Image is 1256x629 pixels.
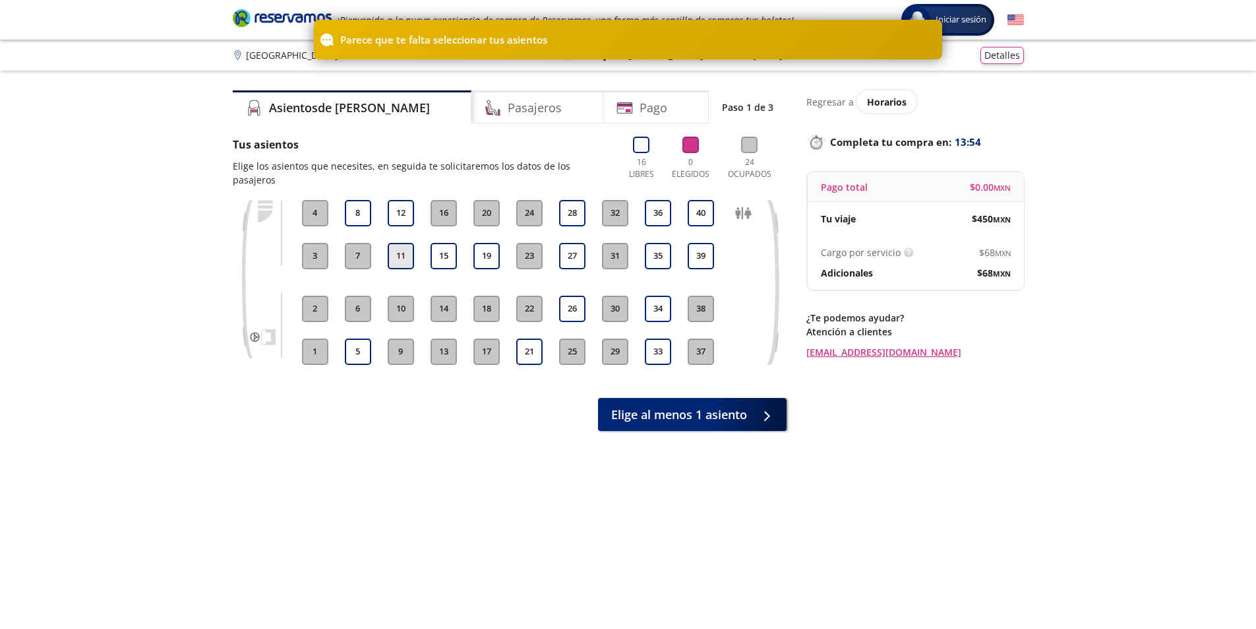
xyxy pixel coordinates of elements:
[233,8,332,28] i: Brand Logo
[993,215,1011,224] small: MXN
[806,345,1024,359] a: [EMAIL_ADDRESS][DOMAIN_NAME]
[388,339,414,365] button: 9
[994,183,1011,193] small: MXN
[722,100,773,114] p: Paso 1 de 3
[431,200,457,226] button: 16
[993,269,1011,279] small: MXN
[473,339,500,365] button: 17
[345,296,371,322] button: 6
[821,266,873,280] p: Adicionales
[995,248,1011,258] small: MXN
[516,296,543,322] button: 22
[302,339,328,365] button: 1
[979,246,1011,259] span: $ 68
[431,243,457,269] button: 15
[559,339,585,365] button: 25
[302,200,328,226] button: 4
[970,180,1011,194] span: $ 0.00
[302,243,328,269] button: 3
[688,296,714,322] button: 38
[806,95,854,109] p: Regresar a
[645,296,671,322] button: 34
[930,13,992,26] span: Iniciar sesión
[640,99,667,117] h4: Pago
[688,200,714,226] button: 40
[806,90,1024,113] div: Regresar a ver horarios
[473,243,500,269] button: 19
[559,296,585,322] button: 26
[645,200,671,226] button: 36
[388,243,414,269] button: 11
[516,339,543,365] button: 21
[821,180,868,194] p: Pago total
[806,325,1024,339] p: Atención a clientes
[516,200,543,226] button: 24
[516,243,543,269] button: 23
[1180,552,1243,616] iframe: Messagebird Livechat Widget
[473,200,500,226] button: 20
[559,200,585,226] button: 28
[669,156,713,180] p: 0 Elegidos
[972,212,1011,226] span: $ 450
[602,243,628,269] button: 31
[598,398,787,431] button: Elige al menos 1 asiento
[431,296,457,322] button: 14
[688,339,714,365] button: 37
[723,156,777,180] p: 24 Ocupados
[337,14,794,26] em: ¡Bienvenido a la nueva experiencia de compra de Reservamos, una forma más sencilla de comprar tus...
[645,243,671,269] button: 35
[508,99,562,117] h4: Pasajeros
[233,8,332,32] a: Brand Logo
[806,133,1024,151] p: Completa tu compra en :
[269,99,430,117] h4: Asientos de [PERSON_NAME]
[388,296,414,322] button: 10
[340,32,547,48] p: Parece que te falta seleccionar tus asientos
[345,200,371,226] button: 8
[559,243,585,269] button: 27
[602,296,628,322] button: 30
[473,296,500,322] button: 18
[806,311,1024,325] p: ¿Te podemos ayudar?
[821,246,901,259] p: Cargo por servicio
[611,406,747,424] span: Elige al menos 1 asiento
[977,266,1011,280] span: $ 68
[602,200,628,226] button: 32
[867,96,907,108] span: Horarios
[624,156,659,180] p: 16 Libres
[955,135,981,150] span: 13:54
[602,339,628,365] button: 29
[233,159,611,187] p: Elige los asientos que necesites, en seguida te solicitaremos los datos de los pasajeros
[688,243,714,269] button: 39
[821,212,856,226] p: Tu viaje
[345,339,371,365] button: 5
[388,200,414,226] button: 12
[302,296,328,322] button: 2
[1007,12,1024,28] button: English
[431,339,457,365] button: 13
[233,137,611,152] p: Tus asientos
[645,339,671,365] button: 33
[345,243,371,269] button: 7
